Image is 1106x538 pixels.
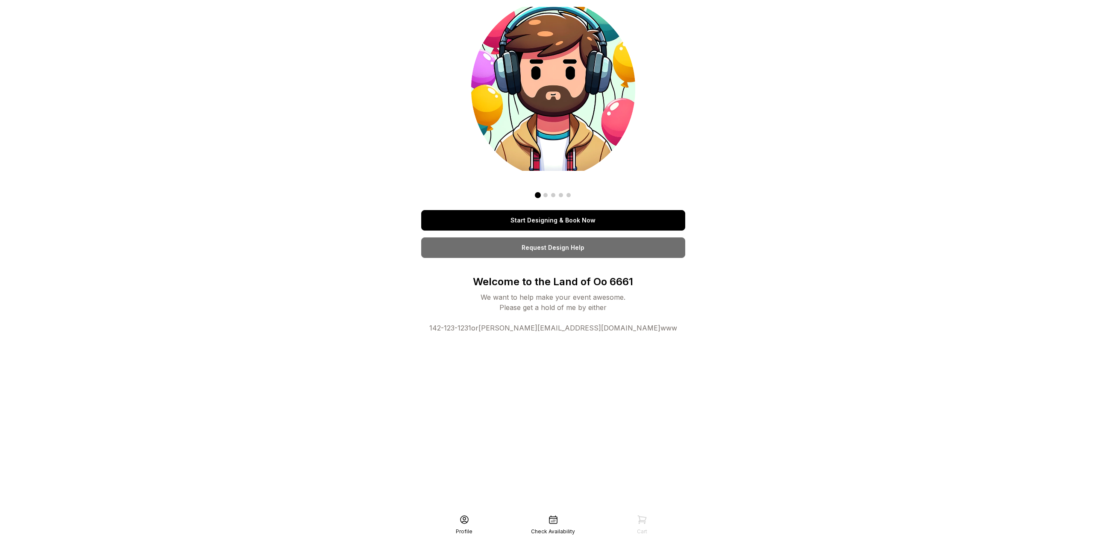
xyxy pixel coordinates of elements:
a: Request Design Help [421,237,685,258]
p: Welcome to the Land of Oo 6661 [429,275,677,289]
div: We want to help make your event awesome. Please get a hold of me by either or www [429,292,677,333]
a: 142-123-1231 [429,324,471,332]
a: [PERSON_NAME][EMAIL_ADDRESS][DOMAIN_NAME] [478,324,660,332]
div: Profile [456,528,472,535]
div: Check Availability [531,528,575,535]
div: Cart [637,528,647,535]
a: Start Designing & Book Now [421,210,685,231]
